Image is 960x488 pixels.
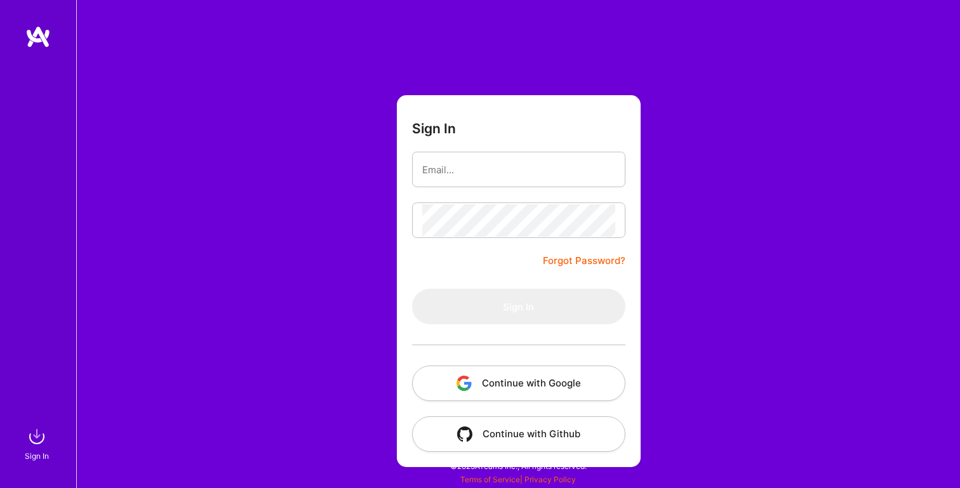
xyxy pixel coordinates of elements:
div: © 2025 ATeams Inc., All rights reserved. [76,450,960,482]
button: Continue with Google [412,366,625,401]
input: Email... [422,154,615,186]
a: Terms of Service [460,475,520,484]
a: Privacy Policy [524,475,576,484]
div: Sign In [25,449,49,463]
img: logo [25,25,51,48]
a: Forgot Password? [543,253,625,268]
span: | [460,475,576,484]
button: Sign In [412,289,625,324]
img: icon [457,376,472,391]
a: sign inSign In [27,424,50,463]
img: sign in [24,424,50,449]
button: Continue with Github [412,416,625,452]
h3: Sign In [412,121,456,136]
img: icon [457,426,472,442]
